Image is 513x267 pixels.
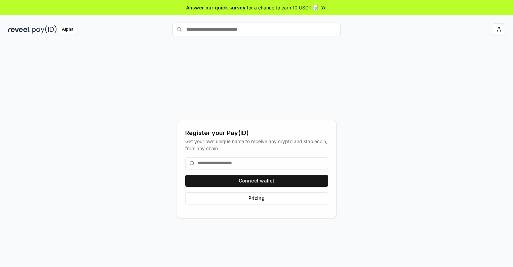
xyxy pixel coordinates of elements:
div: Alpha [58,25,77,34]
span: Answer our quick survey [186,4,245,11]
button: Pricing [185,192,328,204]
div: Get your own unique name to receive any crypto and stablecoin, from any chain [185,138,328,152]
button: Connect wallet [185,175,328,187]
img: pay_id [32,25,57,34]
span: for a chance to earn 10 USDT 📝 [247,4,319,11]
img: reveel_dark [8,25,31,34]
div: Register your Pay(ID) [185,128,328,138]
